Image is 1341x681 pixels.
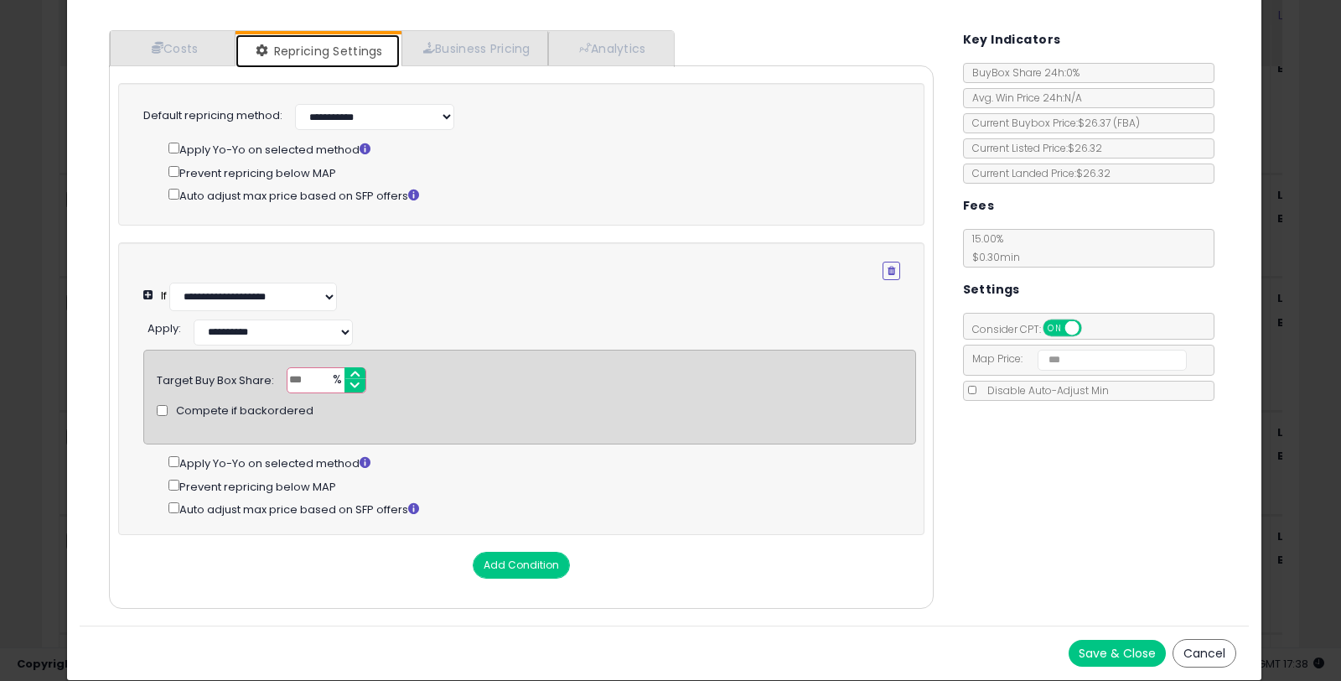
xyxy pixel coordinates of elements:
[964,166,1111,180] span: Current Landed Price: $26.32
[963,279,1020,300] h5: Settings
[964,141,1102,155] span: Current Listed Price: $26.32
[176,403,313,419] span: Compete if backordered
[1079,321,1105,335] span: OFF
[1044,321,1065,335] span: ON
[979,383,1109,398] span: Disable Auto-Adjust Min
[1173,639,1236,668] button: Cancel
[1069,640,1166,667] button: Save & Close
[964,351,1188,366] span: Map Price:
[143,108,282,124] label: Default repricing method:
[1113,116,1140,130] span: ( FBA )
[964,231,1020,264] span: 15.00 %
[963,29,1061,50] h5: Key Indicators
[323,368,349,393] span: %
[473,552,570,579] button: Add Condition
[157,367,274,389] div: Target Buy Box Share:
[964,116,1140,130] span: Current Buybox Price:
[168,499,915,518] div: Auto adjust max price based on SFP offers
[401,31,548,65] a: Business Pricing
[548,31,672,65] a: Analytics
[964,322,1104,336] span: Consider CPT:
[963,195,995,216] h5: Fees
[168,163,900,182] div: Prevent repricing below MAP
[964,91,1082,105] span: Avg. Win Price 24h: N/A
[168,453,915,472] div: Apply Yo-Yo on selected method
[888,266,895,276] i: Remove Condition
[168,139,900,159] div: Apply Yo-Yo on selected method
[236,34,400,68] a: Repricing Settings
[964,65,1080,80] span: BuyBox Share 24h: 0%
[168,476,915,496] div: Prevent repricing below MAP
[168,185,900,205] div: Auto adjust max price based on SFP offers
[964,250,1020,264] span: $0.30 min
[1078,116,1140,130] span: $26.37
[148,320,179,336] span: Apply
[148,315,181,337] div: :
[110,31,236,65] a: Costs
